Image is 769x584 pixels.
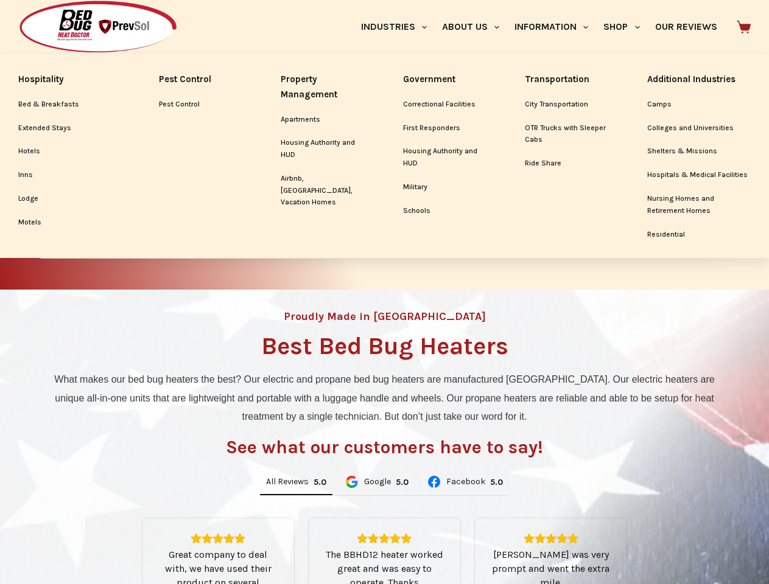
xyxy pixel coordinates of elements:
a: Property Management [281,66,366,108]
a: Motels [18,211,122,234]
h4: Proudly Made in [GEOGRAPHIC_DATA] [284,311,486,322]
a: Hospitals & Medical Facilities [647,164,751,187]
a: Lodge [18,187,122,210]
a: City Transportation [525,93,610,116]
a: Housing Authority and HUD [403,140,488,175]
a: Apartments [281,108,366,131]
a: Airbnb, [GEOGRAPHIC_DATA], Vacation Homes [281,167,366,214]
div: Rating: 5.0 out of 5 [314,477,326,487]
a: Ride Share [525,152,610,175]
a: Bed & Breakfasts [18,93,122,116]
a: Shelters & Missions [647,140,751,163]
div: 5.0 [314,477,326,487]
a: OTR Trucks with Sleeper Cabs [525,117,610,152]
a: Correctional Facilities [403,93,488,116]
a: Government [403,66,488,92]
a: Residential [647,223,751,246]
a: Nursing Homes and Retirement Homes [647,187,751,223]
a: Schools [403,200,488,223]
div: 5.0 [490,477,503,487]
a: Additional Industries [647,66,751,92]
a: Camps [647,93,751,116]
span: Facebook [446,478,485,486]
h3: See what our customers have to say! [226,438,543,456]
div: Rating: 5.0 out of 5 [323,533,446,544]
span: All Reviews [266,478,309,486]
a: First Responders [403,117,488,140]
a: Hotels [18,140,122,163]
div: Rating: 5.0 out of 5 [396,477,409,487]
div: Rating: 5.0 out of 5 [490,477,503,487]
a: Military [403,176,488,199]
a: Transportation [525,66,610,92]
a: Extended Stays [18,117,122,140]
h1: Best Bed Bug Heaters [261,334,508,358]
a: Inns [18,164,122,187]
button: Open LiveChat chat widget [10,5,46,41]
a: Pest Control [159,66,244,92]
span: Google [364,478,391,486]
div: Rating: 5.0 out of 5 [157,533,279,544]
div: Rating: 5.0 out of 5 [490,533,612,544]
a: Colleges and Universities [647,117,751,140]
a: Pest Control [159,93,244,116]
div: 5.0 [396,477,409,487]
p: What makes our bed bug heaters the best? Our electric and propane bed bug heaters are manufacture... [44,370,725,426]
a: Housing Authority and HUD [281,131,366,167]
a: Hospitality [18,66,122,92]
